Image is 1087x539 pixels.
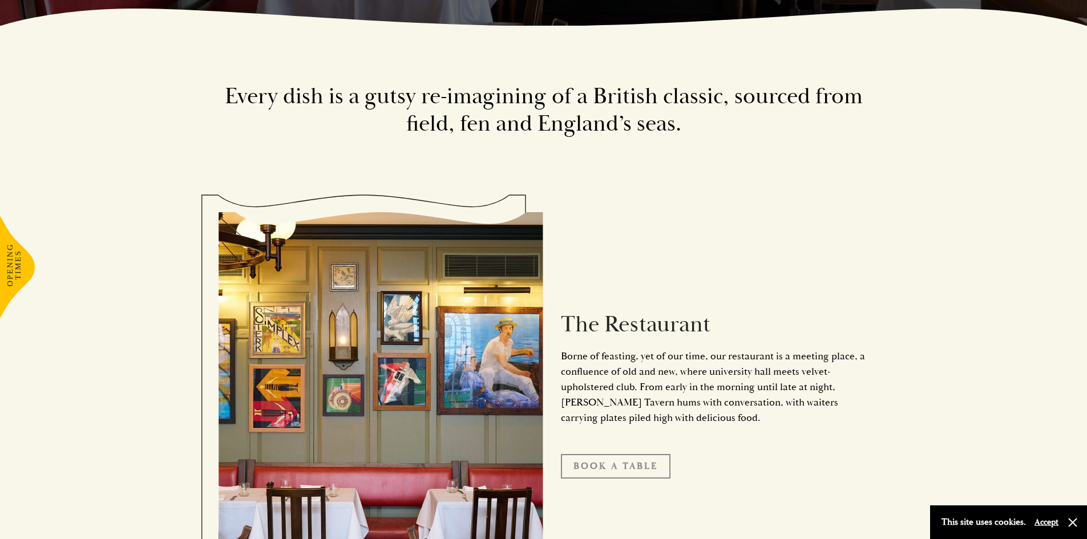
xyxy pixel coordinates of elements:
button: Accept [1035,517,1058,528]
a: Book A Table [561,454,670,478]
h2: The Restaurant [561,311,869,338]
button: Close and accept [1067,517,1078,528]
h2: Every dish is a gutsy re-imagining of a British classic, sourced from field, fen and England’s seas. [219,83,869,137]
p: This site uses cookies. [941,514,1026,530]
p: Borne of feasting, yet of our time, our restaurant is a meeting place, a confluence of old and ne... [561,348,869,425]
